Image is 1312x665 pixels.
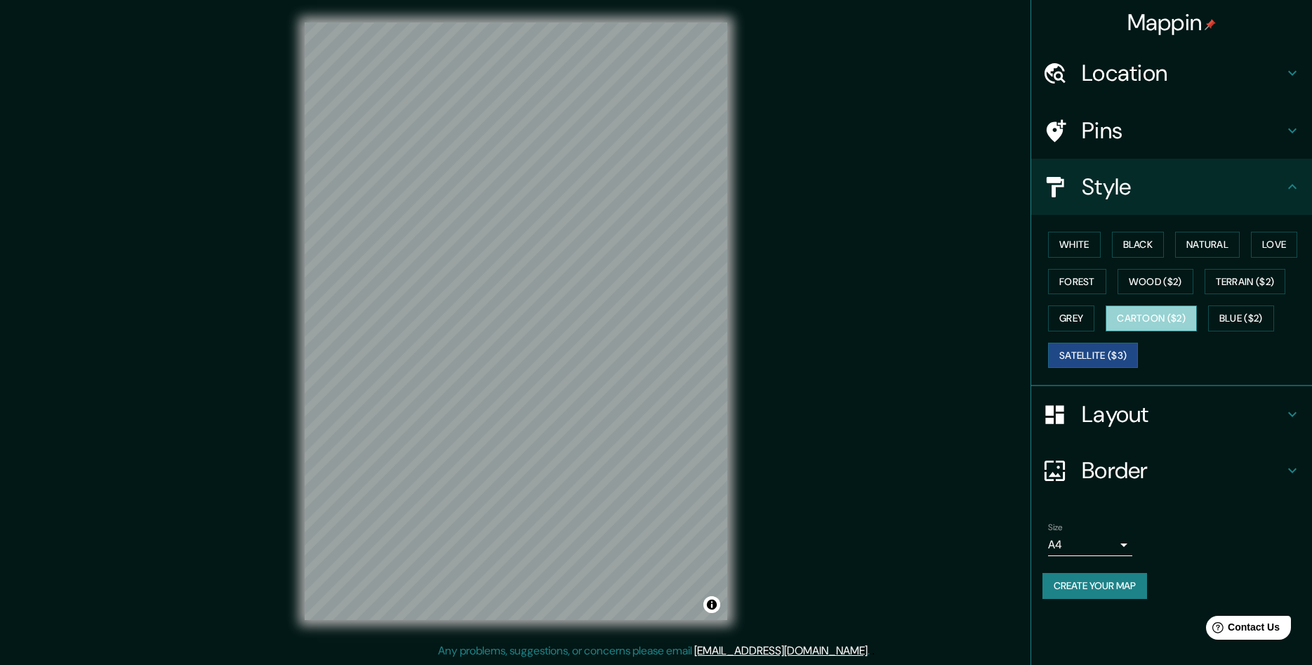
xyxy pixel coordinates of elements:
[1187,610,1297,650] iframe: Help widget launcher
[1048,305,1094,331] button: Grey
[305,22,727,620] canvas: Map
[1251,232,1297,258] button: Love
[1175,232,1240,258] button: Natural
[703,596,720,613] button: Toggle attribution
[438,643,870,659] p: Any problems, suggestions, or concerns please email .
[1048,534,1132,556] div: A4
[694,643,868,658] a: [EMAIL_ADDRESS][DOMAIN_NAME]
[1112,232,1165,258] button: Black
[1048,522,1063,534] label: Size
[1031,45,1312,101] div: Location
[1082,117,1284,145] h4: Pins
[1127,8,1217,37] h4: Mappin
[1031,442,1312,499] div: Border
[1082,456,1284,485] h4: Border
[872,643,875,659] div: .
[1048,232,1101,258] button: White
[1042,573,1147,599] button: Create your map
[1205,19,1216,30] img: pin-icon.png
[1031,103,1312,159] div: Pins
[1082,59,1284,87] h4: Location
[1031,159,1312,215] div: Style
[1082,400,1284,428] h4: Layout
[1205,269,1286,295] button: Terrain ($2)
[1118,269,1193,295] button: Wood ($2)
[1082,173,1284,201] h4: Style
[1208,305,1274,331] button: Blue ($2)
[1106,305,1197,331] button: Cartoon ($2)
[1048,269,1106,295] button: Forest
[1031,386,1312,442] div: Layout
[1048,343,1138,369] button: Satellite ($3)
[870,643,872,659] div: .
